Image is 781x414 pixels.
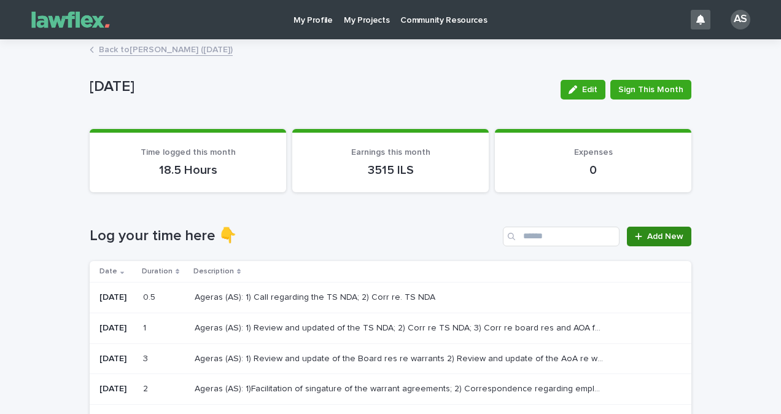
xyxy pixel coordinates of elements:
[99,42,233,56] a: Back to[PERSON_NAME] ([DATE])
[351,148,430,157] span: Earnings this month
[143,351,150,364] p: 3
[610,80,691,100] button: Sign This Month
[510,163,677,178] p: 0
[503,227,620,246] input: Search
[90,282,691,313] tr: [DATE]0.50.5 Ageras (AS): 1) Call regarding the TS NDA; 2) Corr re. TS NDAAgeras (AS): 1) Call re...
[142,265,173,278] p: Duration
[143,321,149,334] p: 1
[90,227,498,245] h1: Log your time here 👇
[90,313,691,343] tr: [DATE]11 Ageras (AS): 1) Review and updated of the TS NDA; 2) Corr re TS NDA; 3) Corr re board re...
[141,148,236,157] span: Time logged this month
[574,148,613,157] span: Expenses
[193,265,234,278] p: Description
[307,163,474,178] p: 3515 ILS
[99,292,133,303] p: [DATE]
[143,290,158,303] p: 0.5
[561,80,605,100] button: Edit
[99,384,133,394] p: [DATE]
[90,78,551,96] p: [DATE]
[582,85,597,94] span: Edit
[99,354,133,364] p: [DATE]
[195,381,607,394] p: Ageras (AS): 1)Facilitation of singature of the warrant agreements; 2) Correspondence regarding e...
[627,227,691,246] a: Add New
[731,10,750,29] div: AS
[25,7,117,32] img: Gnvw4qrBSHOAfo8VMhG6
[99,323,133,334] p: [DATE]
[90,343,691,374] tr: [DATE]33 Ageras (AS): 1) Review and update of the Board res re warrants 2) Review and update of t...
[195,321,607,334] p: Ageras (AS): 1) Review and updated of the TS NDA; 2) Corr re TS NDA; 3) Corr re board res and AOA...
[195,290,438,303] p: Ageras (AS): 1) Call regarding the TS NDA; 2) Corr re. TS NDA
[104,163,271,178] p: 18.5 Hours
[99,265,117,278] p: Date
[618,84,683,96] span: Sign This Month
[647,232,683,241] span: Add New
[90,374,691,405] tr: [DATE]22 Ageras (AS): 1)Facilitation of singature of the warrant agreements; 2) Correspondence re...
[143,381,150,394] p: 2
[195,351,607,364] p: Ageras (AS): 1) Review and update of the Board res re warrants 2) Review and update of the AoA re...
